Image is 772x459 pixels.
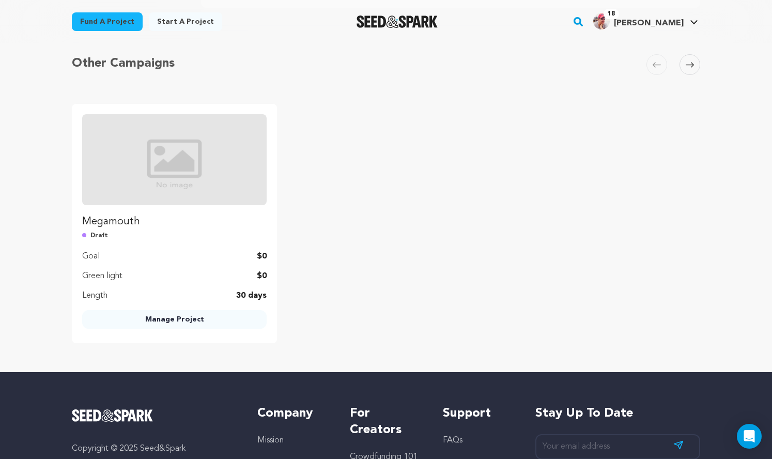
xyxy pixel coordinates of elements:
a: FAQs [443,436,462,445]
p: $0 [257,270,267,282]
p: Megamouth [82,213,267,230]
span: [PERSON_NAME] [614,19,684,27]
a: Start a project [149,12,222,31]
a: Manage Project [82,310,267,329]
h5: Stay up to date [535,405,700,422]
a: Seed&Spark Homepage [72,409,237,422]
p: Length [82,289,107,302]
p: Copyright © 2025 Seed&Spark [72,442,237,455]
a: Fund a project [72,12,143,31]
div: Open Intercom Messenger [737,424,762,449]
img: Seed&Spark Logo [72,409,153,422]
p: Draft [82,230,267,242]
img: Seed&Spark Logo Dark Mode [357,16,438,28]
p: $0 [257,250,267,263]
h5: Company [257,405,329,422]
h5: Other Campaigns [72,54,175,73]
p: Green light [82,270,122,282]
h5: Support [443,405,515,422]
a: Scott D.'s Profile [591,11,700,29]
span: 18 [604,9,619,19]
div: Scott D.'s Profile [593,13,684,29]
a: Seed&Spark Homepage [357,16,438,28]
img: 73bbabdc3393ef94.png [593,13,610,29]
h5: For Creators [350,405,422,438]
p: Goal [82,250,100,263]
a: Mission [257,436,284,445]
p: 30 days [236,289,267,302]
span: Scott D.'s Profile [591,11,700,33]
